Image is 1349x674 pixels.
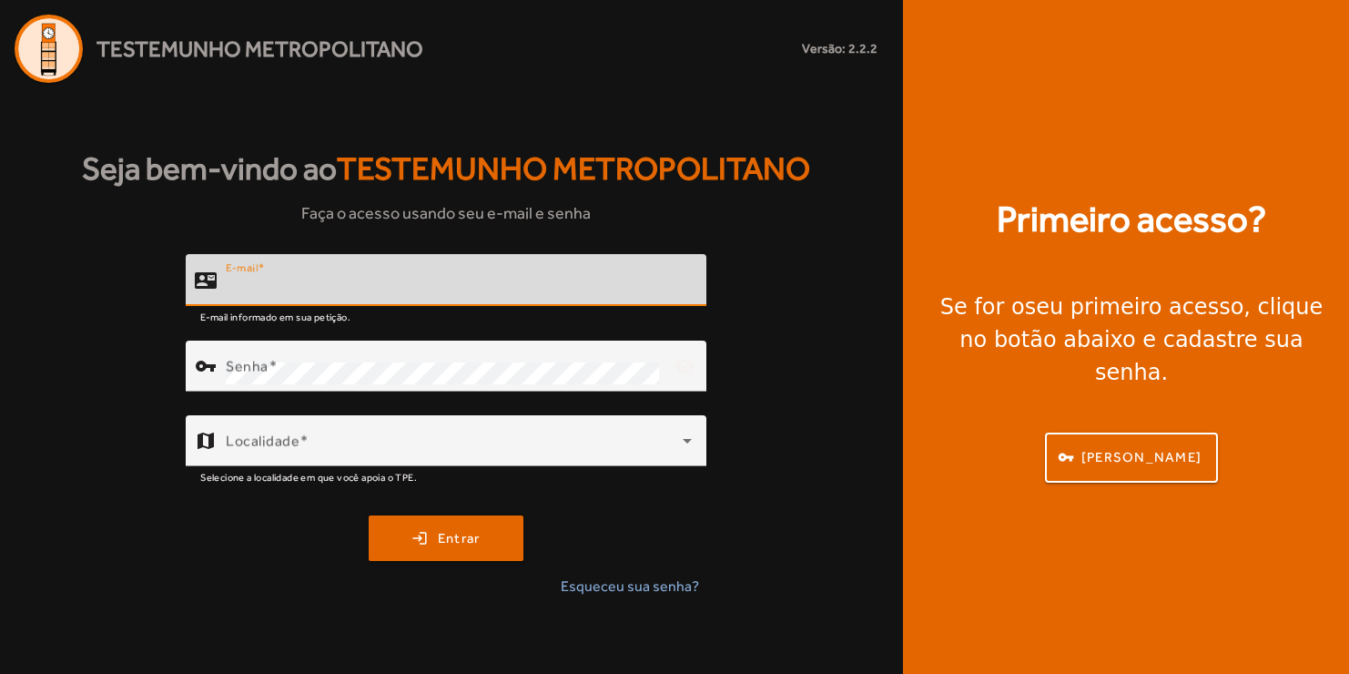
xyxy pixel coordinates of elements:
span: Esqueceu sua senha? [561,576,699,597]
button: [PERSON_NAME] [1045,433,1218,483]
small: Versão: 2.2.2 [802,39,877,58]
mat-icon: visibility_off [663,344,706,388]
mat-label: E-mail [226,261,258,274]
span: Testemunho Metropolitano [337,150,810,187]
mat-hint: Selecione a localidade em que você apoia o TPE. [200,466,417,486]
strong: Seja bem-vindo ao [82,145,810,193]
span: [PERSON_NAME] [1081,447,1202,468]
strong: Primeiro acesso? [997,192,1266,247]
button: Entrar [369,516,523,561]
img: Logo Agenda [15,15,83,83]
mat-icon: vpn_key [195,355,217,377]
mat-icon: contact_mail [195,269,217,291]
span: Faça o acesso usando seu e-mail e senha [301,200,591,225]
mat-label: Localidade [226,432,299,449]
span: Testemunho Metropolitano [96,33,423,66]
mat-label: Senha [226,357,269,374]
strong: seu primeiro acesso [1025,294,1244,320]
div: Se for o , clique no botão abaixo e cadastre sua senha. [925,291,1338,389]
span: Entrar [438,528,481,549]
mat-icon: map [195,430,217,452]
mat-hint: E-mail informado em sua petição. [200,306,350,326]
